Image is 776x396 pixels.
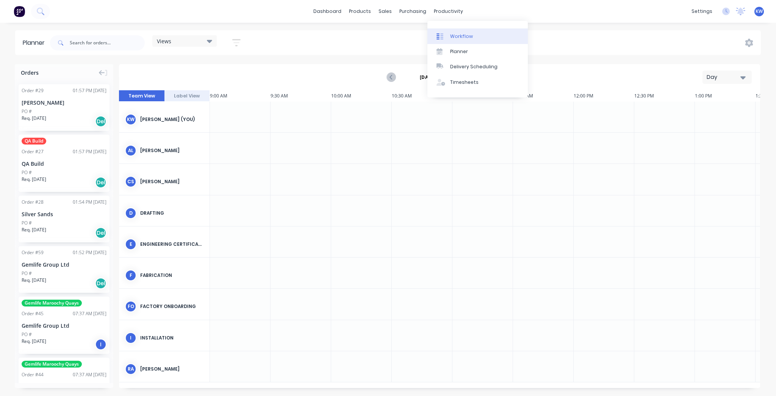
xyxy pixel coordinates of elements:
[125,176,136,187] div: CS
[22,383,106,391] div: Gemlife Group Ltd
[331,90,392,102] div: 10:00 AM
[22,87,44,94] div: Order # 29
[427,44,528,59] a: Planner
[125,114,136,125] div: KW
[140,147,203,154] div: [PERSON_NAME]
[140,116,203,123] div: [PERSON_NAME] (You)
[22,300,82,306] span: Gemlife Maroochy Quays
[22,331,32,338] div: PO #
[22,108,32,115] div: PO #
[140,303,203,310] div: Factory Onboarding
[140,241,203,248] div: Engineering Certification
[125,270,136,281] div: F
[73,371,106,378] div: 07:37 AM [DATE]
[22,160,106,168] div: QA Build
[420,74,435,81] strong: [DATE]
[140,178,203,185] div: [PERSON_NAME]
[22,99,106,107] div: [PERSON_NAME]
[22,261,106,269] div: Gemlife Group Ltd
[23,38,48,47] div: Planner
[695,90,756,102] div: 1:00 PM
[125,239,136,250] div: E
[310,6,345,17] a: dashboard
[427,59,528,74] a: Delivery Scheduling
[22,371,44,378] div: Order # 44
[73,87,106,94] div: 01:57 PM [DATE]
[140,210,203,217] div: Drafting
[125,363,136,375] div: RA
[70,35,145,50] input: Search for orders...
[210,90,271,102] div: 9:00 AM
[430,6,467,17] div: productivity
[22,322,106,330] div: Gemlife Group Ltd
[157,37,171,45] span: Views
[22,176,46,183] span: Req. [DATE]
[427,28,528,44] a: Workflow
[73,199,106,206] div: 01:54 PM [DATE]
[756,8,763,15] span: KW
[22,277,46,284] span: Req. [DATE]
[22,270,32,277] div: PO #
[513,90,574,102] div: 11:30 AM
[119,90,164,102] button: Team View
[450,33,473,40] div: Workflow
[22,138,46,145] span: QA Build
[271,90,331,102] div: 9:30 AM
[634,90,695,102] div: 12:30 PM
[22,148,44,155] div: Order # 27
[22,361,82,368] span: Gemlife Maroochy Quays
[574,90,634,102] div: 12:00 PM
[22,338,46,345] span: Req. [DATE]
[427,75,528,90] a: Timesheets
[95,227,106,239] div: Del
[73,310,106,317] div: 07:37 AM [DATE]
[95,116,106,127] div: Del
[95,177,106,188] div: Del
[125,145,136,156] div: AL
[95,278,106,289] div: Del
[707,73,742,81] div: Day
[14,6,25,17] img: Factory
[125,332,136,344] div: I
[450,79,479,86] div: Timesheets
[140,366,203,372] div: [PERSON_NAME]
[21,69,39,77] span: Orders
[702,71,752,84] button: Day
[95,339,106,350] div: I
[22,249,44,256] div: Order # 59
[375,6,396,17] div: sales
[22,226,46,233] span: Req. [DATE]
[125,301,136,312] div: FO
[22,310,44,317] div: Order # 45
[22,199,44,206] div: Order # 28
[22,169,32,176] div: PO #
[22,220,32,226] div: PO #
[450,63,498,70] div: Delivery Scheduling
[387,72,396,82] button: Previous page
[125,207,136,219] div: D
[450,48,468,55] div: Planner
[164,90,210,102] button: Label View
[22,115,46,122] span: Req. [DATE]
[140,335,203,341] div: Installation
[140,272,203,279] div: Fabrication
[73,249,106,256] div: 01:52 PM [DATE]
[22,210,106,218] div: Silver Sands
[688,6,716,17] div: settings
[396,6,430,17] div: purchasing
[73,148,106,155] div: 01:57 PM [DATE]
[345,6,375,17] div: products
[392,90,452,102] div: 10:30 AM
